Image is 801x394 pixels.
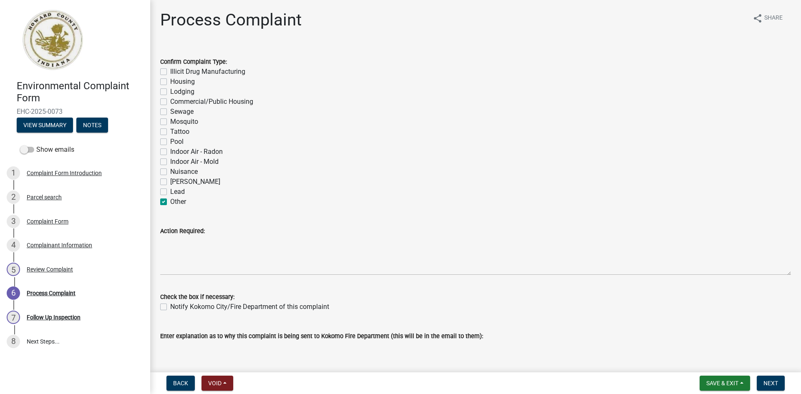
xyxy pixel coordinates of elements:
[160,228,205,234] label: Action Required:
[7,311,20,324] div: 7
[27,194,62,200] div: Parcel search
[160,334,483,339] label: Enter explanation as to why this complaint is being sent to Kokomo Fire Department (this will be ...
[27,290,76,296] div: Process Complaint
[763,380,778,386] span: Next
[7,238,20,252] div: 4
[76,118,108,133] button: Notes
[170,177,220,187] label: [PERSON_NAME]
[170,157,219,167] label: Indoor Air - Mold
[7,263,20,276] div: 5
[700,376,750,391] button: Save & Exit
[20,145,74,155] label: Show emails
[76,122,108,129] wm-modal-confirm: Notes
[170,67,245,77] label: Illicit Drug Manufacturing
[173,380,188,386] span: Back
[753,13,763,23] i: share
[7,215,20,228] div: 3
[27,266,73,272] div: Review Complaint
[170,127,189,137] label: Tattoo
[7,335,20,348] div: 8
[17,9,88,71] img: Howard County, Indiana
[160,59,227,65] label: Confirm Complaint Type:
[17,80,144,104] h4: Environmental Complaint Form
[764,13,783,23] span: Share
[27,218,68,224] div: Complaint Form
[706,380,738,386] span: Save & Exit
[170,167,198,177] label: Nuisance
[17,122,73,129] wm-modal-confirm: Summary
[166,376,195,391] button: Back
[170,137,184,147] label: Pool
[170,77,195,87] label: Housing
[160,10,302,30] h1: Process Complaint
[27,170,102,176] div: Complaint Form Introduction
[170,87,194,97] label: Lodging
[208,380,222,386] span: Void
[160,294,234,300] label: Check the box if necessary:
[7,286,20,300] div: 6
[170,302,329,312] label: Notify Kokomo City/Fire Department of this complaint
[757,376,785,391] button: Next
[170,187,185,197] label: Lead
[27,242,92,248] div: Complainant Information
[170,97,253,107] label: Commercial/Public Housing
[170,107,194,117] label: Sewage
[7,191,20,204] div: 2
[170,147,223,157] label: Indoor Air - Radon
[170,117,198,127] label: Mosquito
[746,10,789,26] button: shareShare
[17,108,133,115] span: EHC-2025-0073
[202,376,233,391] button: Void
[7,166,20,180] div: 1
[27,314,81,320] div: Follow Up Inspection
[17,118,73,133] button: View Summary
[170,197,186,207] label: Other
